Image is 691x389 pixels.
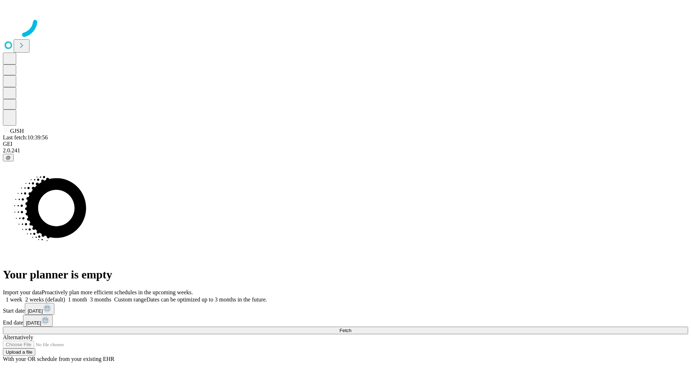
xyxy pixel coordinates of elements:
[3,268,688,281] h1: Your planner is empty
[25,296,65,303] span: 2 weeks (default)
[3,289,42,295] span: Import your data
[339,328,351,333] span: Fetch
[3,356,114,362] span: With your OR schedule from your existing EHR
[23,315,53,327] button: [DATE]
[3,348,35,356] button: Upload a file
[42,289,193,295] span: Proactively plan more efficient schedules in the upcoming weeks.
[10,128,24,134] span: GJSH
[25,303,54,315] button: [DATE]
[3,141,688,147] div: GEI
[3,134,48,140] span: Last fetch: 10:39:56
[3,147,688,154] div: 2.0.241
[3,327,688,334] button: Fetch
[6,296,22,303] span: 1 week
[3,315,688,327] div: End date
[28,308,43,314] span: [DATE]
[3,334,33,340] span: Alternatively
[114,296,146,303] span: Custom range
[26,320,41,326] span: [DATE]
[6,155,11,160] span: @
[3,154,14,161] button: @
[3,303,688,315] div: Start date
[68,296,87,303] span: 1 month
[146,296,267,303] span: Dates can be optimized up to 3 months in the future.
[90,296,111,303] span: 3 months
